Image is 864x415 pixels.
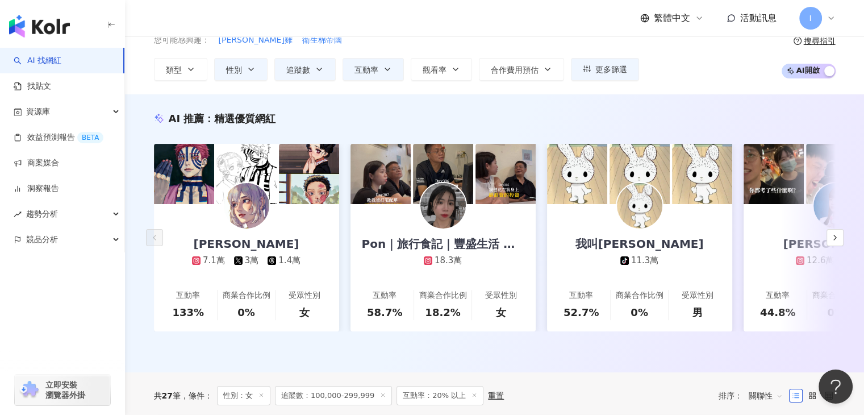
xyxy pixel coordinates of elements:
[794,37,802,45] span: question-circle
[350,236,536,252] div: Pon｜旅行食記｜豐盛生活 ｜穿搭分享
[413,144,473,204] img: post-image
[245,255,259,267] div: 3萬
[491,65,539,74] span: 合作費用預估
[564,305,599,319] div: 52.7%
[217,386,270,405] span: 性別：女
[350,204,536,331] a: Pon｜旅行食記｜豐盛生活 ｜穿搭分享18.3萬互動率58.7%商業合作比例18.2%受眾性別女
[154,391,181,400] div: 共 筆
[744,144,804,204] img: post-image
[672,144,732,204] img: post-image
[214,113,276,125] span: 精選優質網紅
[654,12,690,24] span: 繁體中文
[411,58,472,81] button: 觀看率
[226,65,242,74] span: 性別
[214,58,268,81] button: 性別
[172,305,204,319] div: 133%
[237,305,255,319] div: 0%
[760,305,795,319] div: 44.8%
[274,58,336,81] button: 追蹤數
[176,290,200,301] div: 互動率
[162,391,173,400] span: 27
[766,290,790,301] div: 互動率
[26,99,50,125] span: 資源庫
[222,290,270,301] div: 商業合作比例
[166,65,182,74] span: 類型
[14,55,61,67] a: searchAI 找網紅
[488,391,504,400] div: 重置
[610,144,670,204] img: post-image
[154,58,207,81] button: 類型
[9,15,70,38] img: logo
[218,34,293,47] button: [PERSON_NAME]雞
[286,65,310,74] span: 追蹤數
[692,305,703,319] div: 男
[595,65,627,74] span: 更多篩選
[14,157,59,169] a: 商案媒合
[154,144,214,204] img: post-image
[819,370,853,404] iframe: Help Scout Beacon - Open
[809,12,811,24] span: I
[475,144,536,204] img: post-image
[302,35,342,46] span: 衛生棉帝國
[564,236,715,252] div: 我叫[PERSON_NAME]
[479,58,564,81] button: 合作費用預估
[571,58,639,81] button: 更多篩選
[719,387,789,405] div: 排序：
[15,375,110,405] a: chrome extension立即安裝 瀏覽器外掛
[373,290,396,301] div: 互動率
[45,380,85,400] span: 立即安裝 瀏覽器外掛
[631,305,648,319] div: 0%
[812,290,859,301] div: 商業合作比例
[419,290,466,301] div: 商業合作比例
[14,132,103,143] a: 效益預測報告BETA
[827,305,845,319] div: 0%
[615,290,663,301] div: 商業合作比例
[14,81,51,92] a: 找貼文
[496,305,506,319] div: 女
[682,290,713,301] div: 受眾性別
[804,36,836,45] div: 搜尋指引
[420,183,466,229] img: KOL Avatar
[547,204,732,331] a: 我叫[PERSON_NAME]11.3萬互動率52.7%商業合作比例0%受眾性別男
[435,255,462,267] div: 18.3萬
[18,381,40,399] img: chrome extension
[740,13,777,23] span: 活動訊息
[485,290,517,301] div: 受眾性別
[216,144,277,204] img: post-image
[154,35,210,46] span: 您可能感興趣：
[813,183,859,229] img: KOL Avatar
[203,255,225,267] div: 7.1萬
[169,111,276,126] div: AI 推薦 ：
[547,144,607,204] img: post-image
[278,255,300,267] div: 1.4萬
[631,255,658,267] div: 11.3萬
[569,290,593,301] div: 互動率
[423,65,446,74] span: 觀看率
[807,255,834,267] div: 12.6萬
[343,58,404,81] button: 互動率
[425,305,460,319] div: 18.2%
[275,386,392,405] span: 追蹤數：100,000-299,999
[396,386,483,405] span: 互動率：20% 以上
[181,391,212,400] span: 條件 ：
[354,65,378,74] span: 互動率
[289,290,320,301] div: 受眾性別
[14,210,22,218] span: rise
[302,34,343,47] button: 衛生棉帝國
[26,227,58,252] span: 競品分析
[367,305,402,319] div: 58.7%
[182,236,311,252] div: [PERSON_NAME]
[299,305,310,319] div: 女
[154,204,339,331] a: [PERSON_NAME]7.1萬3萬1.4萬互動率133%商業合作比例0%受眾性別女
[219,35,293,46] span: [PERSON_NAME]雞
[279,144,339,204] img: post-image
[224,183,269,229] img: KOL Avatar
[749,387,783,405] span: 關聯性
[350,144,411,204] img: post-image
[14,183,59,194] a: 洞察報告
[26,201,58,227] span: 趨勢分析
[617,183,662,229] img: KOL Avatar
